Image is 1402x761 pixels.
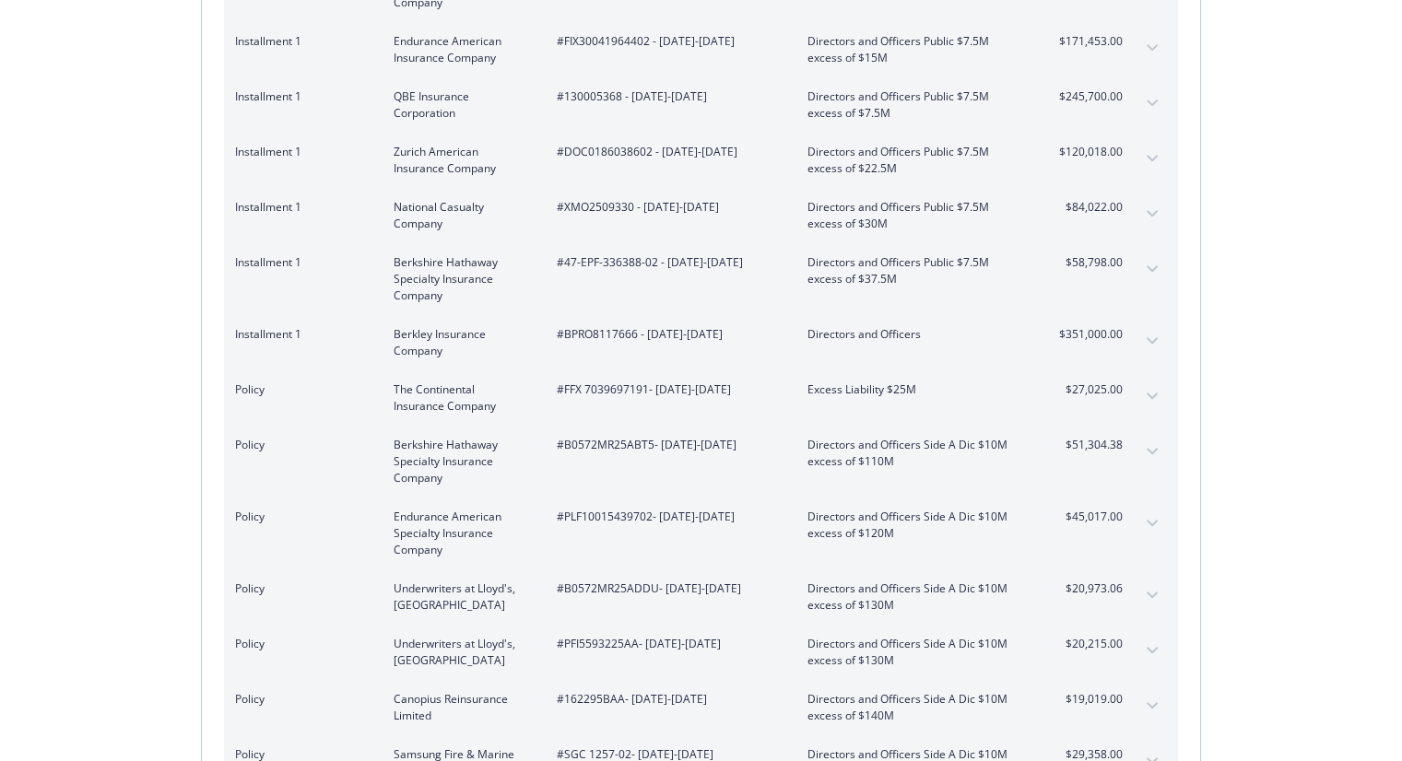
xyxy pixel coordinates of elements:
[394,254,527,304] span: Berkshire Hathaway Specialty Insurance Company
[235,254,364,271] span: Installment 1
[1054,144,1123,160] span: $120,018.00
[394,199,527,232] span: National Casualty Company
[807,144,1024,177] span: Directors and Officers Public $7.5M excess of $22.5M
[1054,437,1123,453] span: $51,304.38
[807,509,1024,542] span: Directors and Officers Side A Dic $10M excess of $120M
[224,77,1178,133] div: Installment 1QBE Insurance Corporation#130005368 - [DATE]-[DATE]Directors and Officers Public $7....
[394,509,527,558] span: Endurance American Specialty Insurance Company
[235,199,364,216] span: Installment 1
[807,691,1024,724] span: Directors and Officers Side A Dic $10M excess of $140M
[224,315,1178,370] div: Installment 1Berkley Insurance Company#BPRO8117666 - [DATE]-[DATE]Directors and Officers$351,000....
[224,243,1178,315] div: Installment 1Berkshire Hathaway Specialty Insurance Company#47-EPF-336388-02 - [DATE]-[DATE]Direc...
[224,426,1178,498] div: PolicyBerkshire Hathaway Specialty Insurance Company#B0572MR25ABT5- [DATE]-[DATE]Directors and Of...
[394,636,527,669] span: Underwriters at Lloyd's, [GEOGRAPHIC_DATA]
[394,88,527,122] span: QBE Insurance Corporation
[1054,254,1123,271] span: $58,798.00
[557,326,778,343] span: #BPRO8117666 - [DATE]-[DATE]
[1054,33,1123,50] span: $171,453.00
[1054,691,1123,708] span: $19,019.00
[394,144,527,177] span: Zurich American Insurance Company
[1054,199,1123,216] span: $84,022.00
[807,580,1024,614] span: Directors and Officers Side A Dic $10M excess of $130M
[235,88,364,105] span: Installment 1
[394,437,527,486] span: Berkshire Hathaway Specialty Insurance Company
[807,636,1024,669] span: Directors and Officers Side A Dic $10M excess of $130M
[1054,509,1123,525] span: $45,017.00
[394,33,527,66] span: Endurance American Insurance Company
[557,381,778,398] span: #FFX 7039697191 - [DATE]-[DATE]
[557,33,778,50] span: #FIX30041964402 - [DATE]-[DATE]
[1054,88,1123,105] span: $245,700.00
[1137,33,1167,63] button: expand content
[807,381,1024,398] span: Excess Liability $25M
[224,498,1178,569] div: PolicyEndurance American Specialty Insurance Company#PLF10015439702- [DATE]-[DATE]Directors and O...
[1137,144,1167,173] button: expand content
[224,133,1178,188] div: Installment 1Zurich American Insurance Company#DOC0186038602 - [DATE]-[DATE]Directors and Officer...
[557,636,778,652] span: #PFI5593225AA - [DATE]-[DATE]
[224,188,1178,243] div: Installment 1National Casualty Company#XMO2509330 - [DATE]-[DATE]Directors and Officers Public $7...
[235,33,364,50] span: Installment 1
[1137,381,1167,411] button: expand content
[1137,509,1167,538] button: expand content
[557,199,778,216] span: #XMO2509330 - [DATE]-[DATE]
[1137,326,1167,356] button: expand content
[224,625,1178,680] div: PolicyUnderwriters at Lloyd's, [GEOGRAPHIC_DATA]#PFI5593225AA- [DATE]-[DATE]Directors and Officer...
[557,580,778,597] span: #B0572MR25ADDU - [DATE]-[DATE]
[394,381,527,415] span: The Continental Insurance Company
[394,691,527,724] span: Canopius Reinsurance Limited
[394,580,527,614] span: Underwriters at Lloyd's, [GEOGRAPHIC_DATA]
[807,326,1024,343] span: Directors and Officers
[394,326,527,359] span: Berkley Insurance Company
[807,88,1024,122] span: Directors and Officers Public $7.5M excess of $7.5M
[235,580,364,597] span: Policy
[235,437,364,453] span: Policy
[1137,636,1167,665] button: expand content
[557,509,778,525] span: #PLF10015439702 - [DATE]-[DATE]
[807,33,1024,66] span: Directors and Officers Public $7.5M excess of $15M
[1137,199,1167,228] button: expand content
[235,381,364,398] span: Policy
[1137,88,1167,118] button: expand content
[235,144,364,160] span: Installment 1
[235,509,364,525] span: Policy
[807,199,1024,232] span: Directors and Officers Public $7.5M excess of $30M
[557,437,778,453] span: #B0572MR25ABT5 - [DATE]-[DATE]
[557,144,778,160] span: #DOC0186038602 - [DATE]-[DATE]
[235,326,364,343] span: Installment 1
[807,254,1024,287] span: Directors and Officers Public $7.5M excess of $37.5M
[1137,254,1167,284] button: expand content
[224,569,1178,625] div: PolicyUnderwriters at Lloyd's, [GEOGRAPHIC_DATA]#B0572MR25ADDU- [DATE]-[DATE]Directors and Office...
[224,22,1178,77] div: Installment 1Endurance American Insurance Company#FIX30041964402 - [DATE]-[DATE]Directors and Off...
[807,437,1024,470] span: Directors and Officers Side A Dic $10M excess of $110M
[557,88,778,105] span: #130005368 - [DATE]-[DATE]
[1137,691,1167,720] button: expand content
[224,370,1178,426] div: PolicyThe Continental Insurance Company#FFX 7039697191- [DATE]-[DATE]Excess Liability $25M$27,025...
[1054,580,1123,597] span: $20,973.06
[1054,636,1123,652] span: $20,215.00
[235,691,364,708] span: Policy
[1054,326,1123,343] span: $351,000.00
[224,680,1178,735] div: PolicyCanopius Reinsurance Limited#162295BAA- [DATE]-[DATE]Directors and Officers Side A Dic $10M...
[1137,437,1167,466] button: expand content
